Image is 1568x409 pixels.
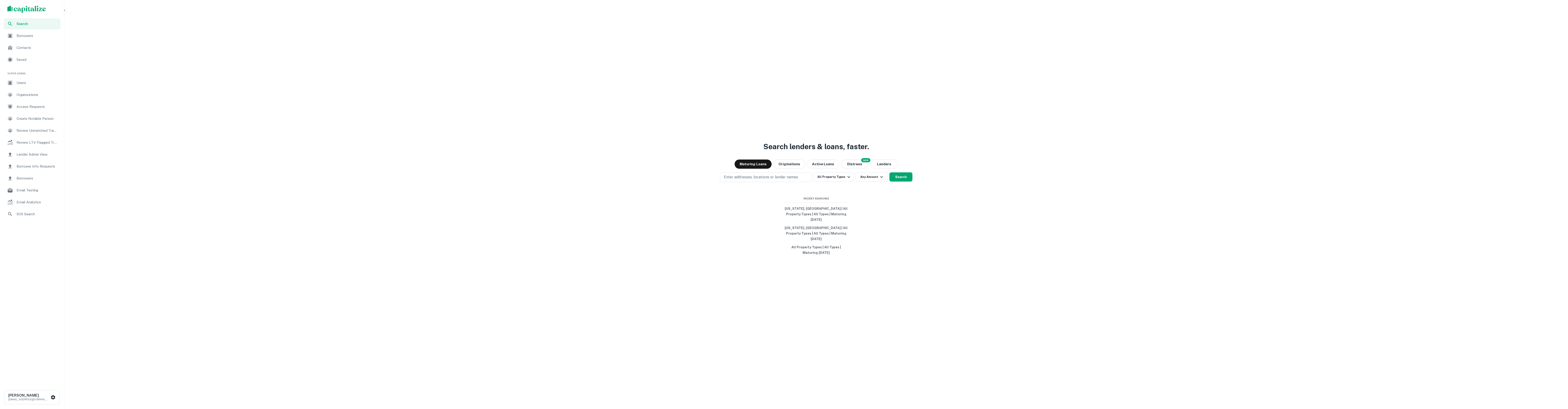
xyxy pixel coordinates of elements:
span: Access Requests [17,104,58,109]
button: Search distressed loans with lien and other non-mortgage details. [841,160,869,169]
a: Lender Admin View [4,149,60,160]
a: Borrowers [4,173,60,184]
button: All Property Types [814,172,854,182]
span: Email Analytics [17,199,58,205]
span: SOS Search [17,211,58,217]
a: Saved [4,54,60,65]
a: Search [4,18,60,29]
a: Email Testing [4,185,60,196]
a: SOS Search [4,209,60,220]
span: Users [17,80,58,86]
button: Active Loans [807,160,839,169]
button: [US_STATE], [GEOGRAPHIC_DATA] | All Property Types | All Types | Maturing [DATE] [782,204,851,224]
a: Users [4,77,60,88]
div: NEW [861,158,870,162]
a: Borrower Info Requests [4,161,60,172]
button: Any Amount [855,172,888,182]
span: Email Testing [17,188,58,193]
p: [EMAIL_ADDRESS][DOMAIN_NAME] [8,397,50,401]
span: Saved [17,57,58,62]
a: Create Notable Person [4,113,60,124]
h3: Search lenders & loans, faster. [763,141,869,152]
a: Organizations [4,89,60,100]
span: Borrowers [17,176,58,181]
a: Access Requests [4,101,60,112]
img: capitalize-logo.png [7,6,46,13]
li: Super Admin [4,66,60,77]
button: Enter addresses, locations or lender names [720,172,812,182]
a: Email Analytics [4,197,60,208]
a: Review Unmatched Transactions [4,125,60,136]
span: Create Notable Person [17,116,58,121]
button: [US_STATE], [GEOGRAPHIC_DATA] | All Property Types | All Types | Maturing [DATE] [782,224,851,243]
span: Lender Admin View [17,152,58,157]
span: Borrowers [17,33,58,39]
button: Search [889,172,912,182]
a: Review LTV Flagged Transactions [4,137,60,148]
span: Organizations [17,92,58,98]
iframe: Chat Widget [1545,372,1568,394]
span: Borrower Info Requests [17,164,58,169]
button: [PERSON_NAME][EMAIL_ADDRESS][DOMAIN_NAME] [5,390,59,404]
button: Maturing Loans [735,160,772,169]
span: Search [17,21,58,26]
span: Recent Searches [782,197,851,201]
h6: [PERSON_NAME] [8,394,50,397]
a: Contacts [4,42,60,53]
p: Enter addresses, locations or lender names [724,174,798,180]
button: All Property Types | All Types | Maturing [DATE] [782,243,851,257]
span: Review LTV Flagged Transactions [17,140,58,145]
button: Originations [773,160,805,169]
span: Review Unmatched Transactions [17,128,58,133]
span: Contacts [17,45,58,50]
a: Borrowers [4,30,60,41]
button: Lenders [870,160,898,169]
